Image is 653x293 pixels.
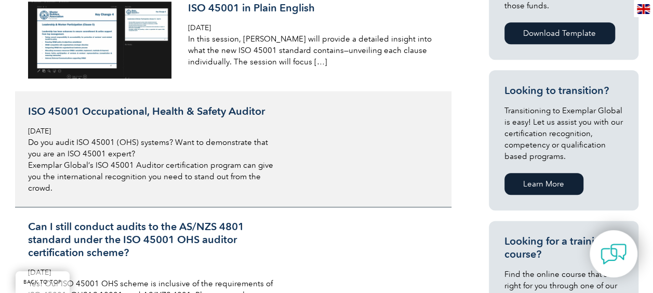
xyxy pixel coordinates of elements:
a: BACK TO TOP [16,271,70,293]
h3: Looking to transition? [504,84,623,97]
a: ISO 45001 Occupational, Health & Safety Auditor [DATE] Do you audit ISO 45001 (OHS) systems? Want... [15,92,451,207]
p: In this session, [PERSON_NAME] will provide a detailed insight into what the new ISO 45001 standa... [188,33,434,68]
a: Learn More [504,173,583,195]
p: Do you audit ISO 45001 (OHS) systems? Want to demonstrate that you are an ISO 45001 expert? Exemp... [28,137,274,194]
img: iso-45001-in-plain-english-900x480-1-300x160.png [28,2,172,78]
h3: ISO 45001 Occupational, Health & Safety Auditor [28,105,274,118]
span: [DATE] [188,23,211,32]
h3: Looking for a training course? [504,235,623,261]
h3: ISO 45001 in Plain English [188,2,434,15]
img: contact-chat.png [601,241,627,267]
img: en [637,4,650,14]
a: Download Template [504,22,615,44]
h3: Can I still conduct audits to the AS/NZS 4801 standard under the ISO 45001 OHS auditor certificat... [28,220,274,259]
span: [DATE] [28,268,51,277]
p: Transitioning to Exemplar Global is easy! Let us assist you with our certification recognition, c... [504,105,623,162]
span: [DATE] [28,127,51,136]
